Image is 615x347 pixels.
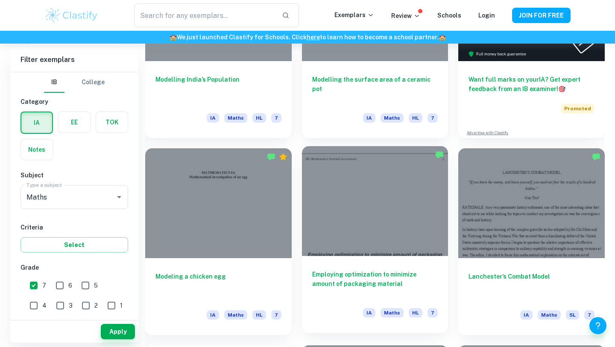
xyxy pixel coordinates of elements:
[279,153,287,161] div: Premium
[469,272,594,300] h6: Lanchester’s Combat Model
[566,310,579,320] span: SL
[20,97,128,106] h6: Category
[592,153,600,161] img: Marked
[458,148,605,335] a: Lanchester’s Combat ModelIAMathsSL7
[21,139,53,160] button: Notes
[363,113,375,123] span: IA
[10,48,138,72] h6: Filter exemplars
[69,301,73,310] span: 3
[381,113,404,123] span: Maths
[113,191,125,203] button: Open
[381,308,404,318] span: Maths
[2,32,613,42] h6: We just launched Clastify for Schools. Click to learn how to become a school partner.
[409,308,422,318] span: HL
[101,324,135,339] button: Apply
[558,85,565,92] span: 🎯
[20,263,128,272] h6: Grade
[155,272,281,300] h6: Modeling a chicken egg
[120,301,123,310] span: 1
[26,181,62,188] label: Type a subject
[44,7,99,24] img: Clastify logo
[312,270,438,298] h6: Employing optimization to minimize amount of packaging material
[59,112,90,132] button: EE
[68,281,72,290] span: 6
[538,310,561,320] span: Maths
[224,310,247,320] span: Maths
[44,72,64,93] button: IB
[94,301,98,310] span: 2
[302,148,448,335] a: Employing optimization to minimize amount of packaging materialIAMathsHL7
[478,12,495,19] a: Login
[334,10,374,20] p: Exemplars
[145,148,292,335] a: Modeling a chicken eggIAMathsHL7
[437,12,461,19] a: Schools
[224,113,247,123] span: Maths
[20,171,128,180] h6: Subject
[363,308,375,318] span: IA
[42,301,47,310] span: 4
[512,8,571,23] button: JOIN FOR FREE
[267,153,275,161] img: Marked
[467,130,508,136] a: Advertise with Clastify
[439,34,446,41] span: 🏫
[20,237,128,253] button: Select
[409,113,422,123] span: HL
[520,310,533,320] span: IA
[391,11,420,21] p: Review
[21,112,52,133] button: IA
[271,113,281,123] span: 7
[42,281,46,290] span: 7
[589,317,606,334] button: Help and Feedback
[207,310,219,320] span: IA
[155,75,281,103] h6: Modelling India’s Population
[312,75,438,103] h6: Modelling the surface area of a ceramic pot
[252,113,266,123] span: HL
[44,72,105,93] div: Filter type choice
[584,310,594,320] span: 7
[561,104,594,113] span: Promoted
[435,150,444,159] img: Marked
[428,308,438,318] span: 7
[252,310,266,320] span: HL
[20,223,128,232] h6: Criteria
[307,34,320,41] a: here
[94,281,98,290] span: 5
[271,310,281,320] span: 7
[469,75,594,94] h6: Want full marks on your IA ? Get expert feedback from an IB examiner!
[207,113,219,123] span: IA
[134,3,275,27] input: Search for any exemplars...
[96,112,128,132] button: TOK
[428,113,438,123] span: 7
[170,34,177,41] span: 🏫
[82,72,105,93] button: College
